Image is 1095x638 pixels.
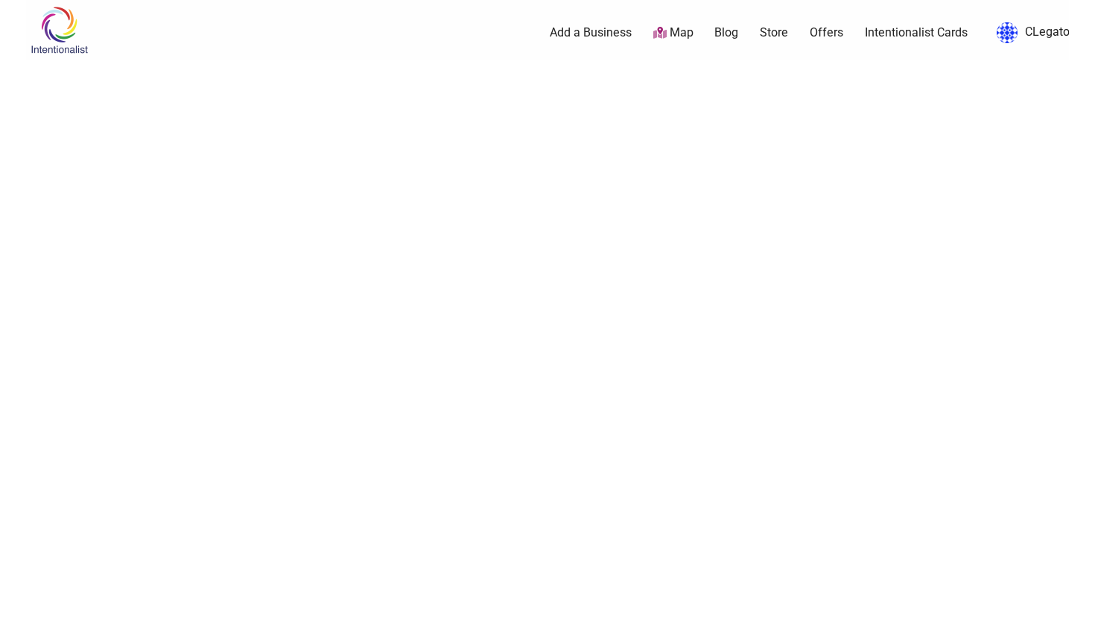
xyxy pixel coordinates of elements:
[989,19,1070,46] a: CLegato
[760,25,788,41] a: Store
[550,25,632,41] a: Add a Business
[865,25,968,41] a: Intentionalist Cards
[653,25,693,42] a: Map
[714,25,738,41] a: Blog
[810,25,843,41] a: Offers
[24,6,95,54] img: Intentionalist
